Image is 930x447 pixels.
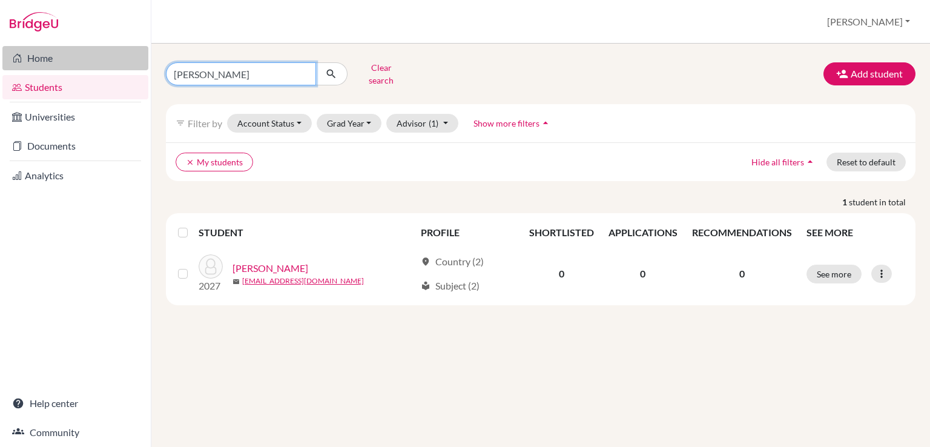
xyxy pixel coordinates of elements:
span: (1) [429,118,438,128]
button: Grad Year [317,114,382,133]
a: Analytics [2,164,148,188]
span: local_library [421,281,430,291]
th: SHORTLISTED [522,218,601,247]
a: Universities [2,105,148,129]
img: Molina, Alejandro [199,254,223,279]
button: See more [806,265,862,283]
span: Filter by [188,118,222,129]
button: Add student [823,62,915,85]
td: 0 [601,247,685,300]
th: STUDENT [199,218,414,247]
i: clear [186,158,194,167]
div: Country (2) [421,254,484,269]
a: Help center [2,391,148,416]
button: [PERSON_NAME] [822,10,915,33]
i: arrow_drop_up [804,156,816,168]
a: Home [2,46,148,70]
span: student in total [849,196,915,208]
p: 0 [692,267,792,281]
span: location_on [421,257,430,267]
th: PROFILE [414,218,522,247]
button: Clear search [348,58,415,90]
button: Hide all filtersarrow_drop_up [741,153,826,171]
a: Documents [2,134,148,158]
input: Find student by name... [166,62,316,85]
button: Advisor(1) [386,114,458,133]
i: arrow_drop_up [539,117,552,129]
th: RECOMMENDATIONS [685,218,799,247]
p: 2027 [199,279,223,293]
a: [PERSON_NAME] [232,261,308,276]
button: Reset to default [826,153,906,171]
th: SEE MORE [799,218,911,247]
span: mail [232,278,240,285]
img: Bridge-U [10,12,58,31]
td: 0 [522,247,601,300]
a: Students [2,75,148,99]
a: Community [2,420,148,445]
a: [EMAIL_ADDRESS][DOMAIN_NAME] [242,276,364,286]
button: clearMy students [176,153,253,171]
button: Account Status [227,114,312,133]
i: filter_list [176,118,185,128]
span: Show more filters [473,118,539,128]
div: Subject (2) [421,279,480,293]
button: Show more filtersarrow_drop_up [463,114,562,133]
strong: 1 [842,196,849,208]
span: Hide all filters [751,157,804,167]
th: APPLICATIONS [601,218,685,247]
